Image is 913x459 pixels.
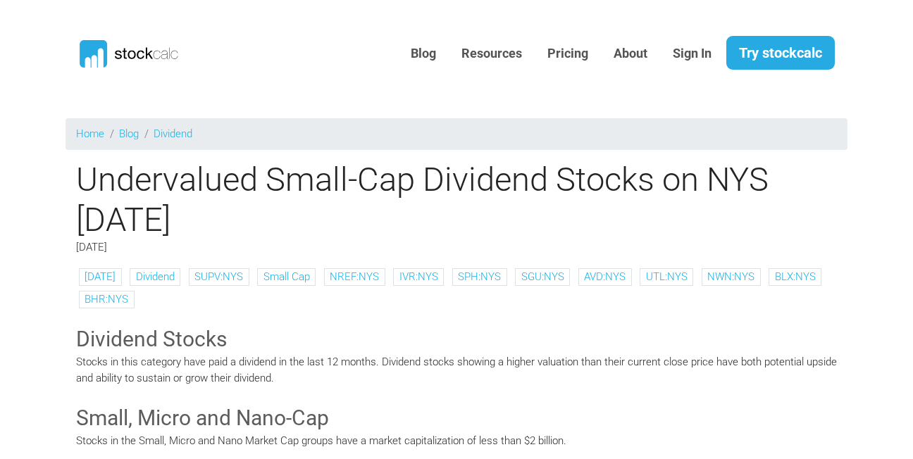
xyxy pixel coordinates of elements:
[775,270,816,283] a: BLX:NYS
[154,127,192,140] a: Dividend
[451,37,533,71] a: Resources
[646,270,688,283] a: UTL:NYS
[66,160,847,239] h1: Undervalued Small-Cap Dividend Stocks on NYS [DATE]
[458,270,501,283] a: SPH:NYS
[400,37,447,71] a: Blog
[76,325,837,354] h3: Dividend Stocks
[76,403,837,433] h3: Small, Micro and Nano-Cap
[76,241,107,253] span: [DATE]
[85,293,128,306] a: BHR:NYS
[603,37,658,71] a: About
[119,127,139,140] a: Blog
[537,37,599,71] a: Pricing
[662,37,722,71] a: Sign In
[76,127,104,140] a: Home
[584,270,626,283] a: AVD:NYS
[521,270,564,283] a: SGU:NYS
[263,270,310,283] a: Small Cap
[136,270,175,283] a: Dividend
[330,270,379,283] a: NREF:NYS
[85,270,116,283] a: [DATE]
[399,270,438,283] a: IVR:NYS
[726,36,835,70] a: Try stockcalc
[76,354,837,386] p: Stocks in this category have paid a dividend in the last 12 months. Dividend stocks showing a hig...
[66,118,847,150] nav: breadcrumb
[194,270,243,283] a: SUPV:NYS
[76,433,837,449] p: Stocks in the Small, Micro and Nano Market Cap groups have a market capitalization of less than $...
[707,270,754,283] a: NWN:NYS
